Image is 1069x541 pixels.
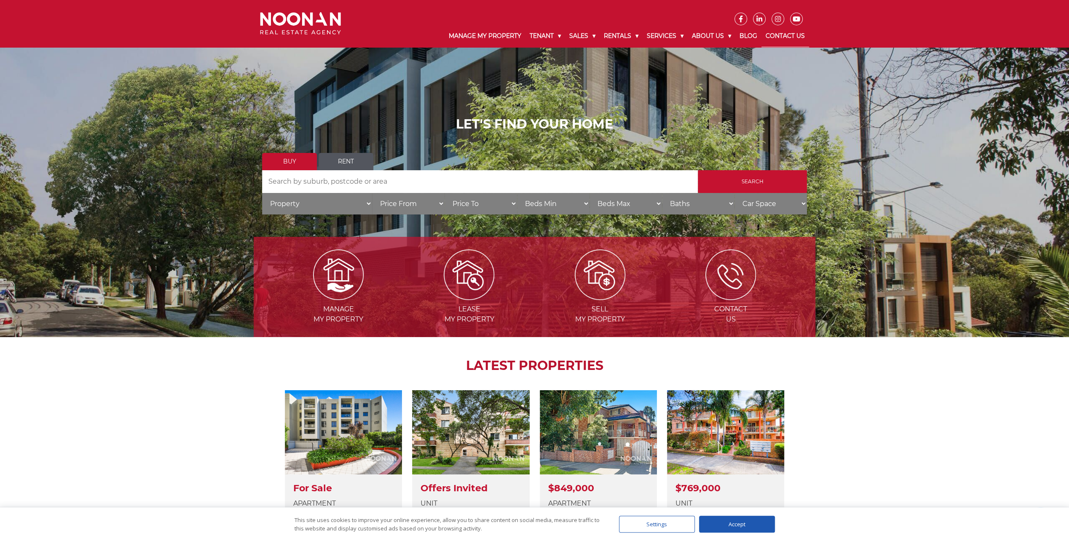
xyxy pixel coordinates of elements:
[688,25,735,47] a: About Us
[260,12,341,35] img: Noonan Real Estate Agency
[319,153,373,170] a: Rent
[575,249,625,300] img: Sell my property
[761,25,809,47] a: Contact Us
[262,117,807,132] h1: LET'S FIND YOUR HOME
[444,249,494,300] img: Lease my property
[274,304,403,324] span: Manage my Property
[643,25,688,47] a: Services
[275,358,794,373] h2: LATEST PROPERTIES
[698,170,807,193] input: Search
[525,25,565,47] a: Tenant
[262,153,317,170] a: Buy
[536,270,664,323] a: Sell my property Sellmy Property
[705,249,756,300] img: ICONS
[565,25,600,47] a: Sales
[274,270,403,323] a: Manage my Property Managemy Property
[405,270,533,323] a: Lease my property Leasemy Property
[666,304,795,324] span: Contact Us
[699,516,775,533] div: Accept
[405,304,533,324] span: Lease my Property
[445,25,525,47] a: Manage My Property
[313,249,364,300] img: Manage my Property
[666,270,795,323] a: ICONS ContactUs
[600,25,643,47] a: Rentals
[262,170,698,193] input: Search by suburb, postcode or area
[735,25,761,47] a: Blog
[536,304,664,324] span: Sell my Property
[295,516,602,533] div: This site uses cookies to improve your online experience, allow you to share content on social me...
[619,516,695,533] div: Settings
